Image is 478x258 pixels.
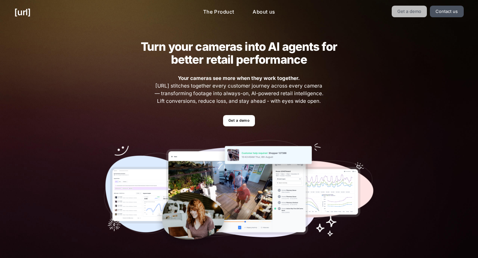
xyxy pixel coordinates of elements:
[104,140,374,250] img: Our tools
[223,115,255,127] a: Get a demo
[198,6,240,19] a: The Product
[130,40,348,66] h2: Turn your cameras into AI agents for better retail performance
[247,6,280,19] a: About us
[154,75,324,105] span: [URL] stitches together every customer journey across every camera — transforming footage into al...
[430,6,464,17] a: Contact us
[14,6,31,19] a: [URL]
[392,6,427,17] a: Get a demo
[178,75,300,81] strong: Your cameras see more when they work together.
